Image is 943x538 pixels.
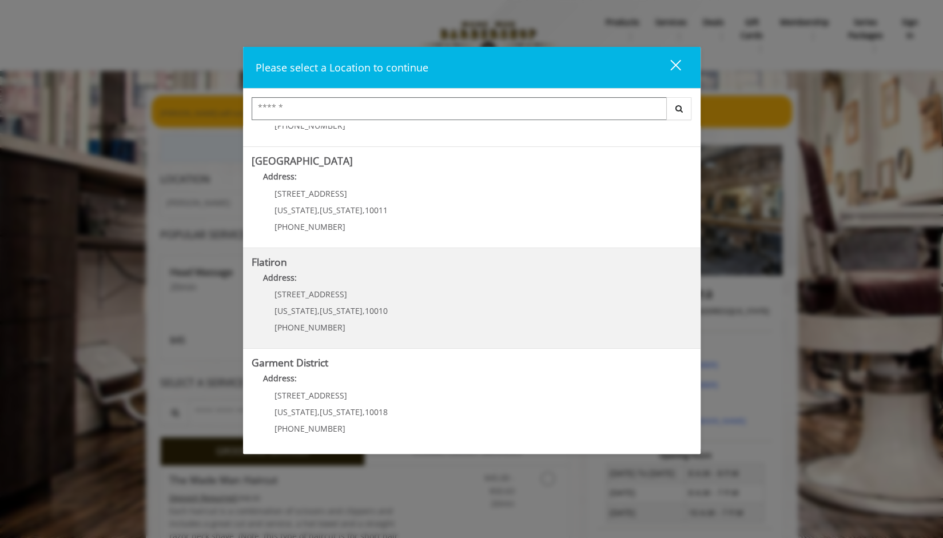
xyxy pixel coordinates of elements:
input: Search Center [252,97,667,120]
i: Search button [673,105,686,113]
b: [GEOGRAPHIC_DATA] [252,154,353,168]
span: 10011 [365,205,388,216]
span: , [317,305,320,316]
span: [STREET_ADDRESS] [274,289,347,300]
span: [US_STATE] [274,305,317,316]
span: [PHONE_NUMBER] [274,221,345,232]
span: , [317,407,320,417]
div: close dialog [657,59,680,76]
span: 10010 [365,305,388,316]
b: Flatiron [252,255,287,269]
span: [US_STATE] [320,305,363,316]
span: [PHONE_NUMBER] [274,423,345,434]
span: [US_STATE] [274,407,317,417]
span: [PHONE_NUMBER] [274,120,345,131]
span: Please select a Location to continue [256,61,428,74]
b: Address: [263,373,297,384]
span: , [363,205,365,216]
span: [STREET_ADDRESS] [274,390,347,401]
span: , [363,407,365,417]
span: [US_STATE] [274,205,317,216]
span: [US_STATE] [320,407,363,417]
b: Garment District [252,356,328,369]
button: close dialog [649,55,688,79]
span: 10018 [365,407,388,417]
span: [PHONE_NUMBER] [274,322,345,333]
span: [STREET_ADDRESS] [274,188,347,199]
b: Address: [263,171,297,182]
span: [US_STATE] [320,205,363,216]
div: Center Select [252,97,692,126]
span: , [363,305,365,316]
b: Address: [263,272,297,283]
span: , [317,205,320,216]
